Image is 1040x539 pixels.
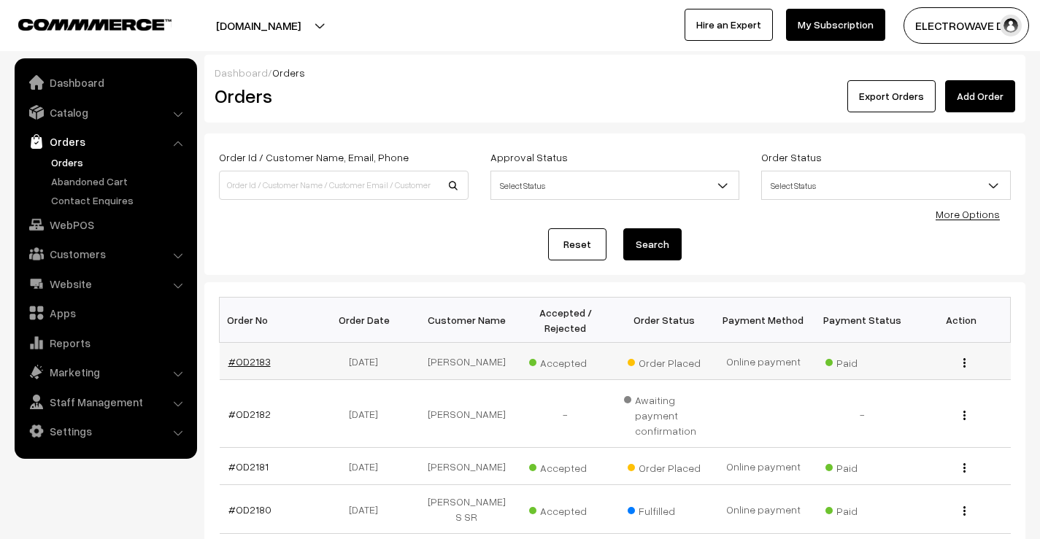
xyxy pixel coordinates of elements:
span: Order Placed [628,457,701,476]
img: Menu [963,358,966,368]
td: [PERSON_NAME] [417,380,517,448]
th: Accepted / Rejected [516,298,615,343]
td: [PERSON_NAME] [417,343,517,380]
th: Order Status [615,298,714,343]
img: user [1000,15,1022,36]
span: Paid [825,352,898,371]
img: Menu [963,463,966,473]
a: Website [18,271,192,297]
td: [PERSON_NAME] S SR [417,485,517,534]
a: Apps [18,300,192,326]
td: [DATE] [318,343,417,380]
td: [DATE] [318,485,417,534]
img: Menu [963,411,966,420]
a: Staff Management [18,389,192,415]
span: Select Status [491,173,739,198]
td: - [813,380,912,448]
h2: Orders [215,85,467,107]
th: Customer Name [417,298,517,343]
a: Reset [548,228,606,260]
img: Menu [963,506,966,516]
td: - [516,380,615,448]
a: Marketing [18,359,192,385]
button: Export Orders [847,80,936,112]
th: Action [912,298,1011,343]
td: Online payment [714,485,813,534]
a: #OD2180 [228,503,271,516]
img: COMMMERCE [18,19,172,30]
a: Dashboard [18,69,192,96]
a: Settings [18,418,192,444]
th: Order No [220,298,319,343]
th: Payment Status [813,298,912,343]
td: Online payment [714,343,813,380]
a: Catalog [18,99,192,125]
label: Order Id / Customer Name, Email, Phone [219,150,409,165]
span: Paid [825,500,898,519]
span: Accepted [529,457,602,476]
a: #OD2183 [228,355,271,368]
span: Select Status [762,173,1010,198]
a: Hire an Expert [685,9,773,41]
a: My Subscription [786,9,885,41]
a: #OD2181 [228,460,269,473]
span: Select Status [490,171,740,200]
a: Reports [18,330,192,356]
a: Orders [47,155,192,170]
td: [PERSON_NAME] [417,448,517,485]
a: Contact Enquires [47,193,192,208]
td: [DATE] [318,448,417,485]
span: Fulfilled [628,500,701,519]
button: [DOMAIN_NAME] [165,7,352,44]
a: Customers [18,241,192,267]
input: Order Id / Customer Name / Customer Email / Customer Phone [219,171,469,200]
a: Add Order [945,80,1015,112]
a: WebPOS [18,212,192,238]
span: Orders [272,66,305,79]
span: Order Placed [628,352,701,371]
td: Online payment [714,448,813,485]
a: Dashboard [215,66,268,79]
span: Paid [825,457,898,476]
button: Search [623,228,682,260]
th: Payment Method [714,298,813,343]
td: [DATE] [318,380,417,448]
span: Awaiting payment confirmation [624,389,706,438]
div: / [215,65,1015,80]
span: Accepted [529,500,602,519]
a: Abandoned Cart [47,174,192,189]
a: Orders [18,128,192,155]
label: Approval Status [490,150,568,165]
span: Accepted [529,352,602,371]
a: COMMMERCE [18,15,146,32]
label: Order Status [761,150,822,165]
a: #OD2182 [228,408,271,420]
button: ELECTROWAVE DE… [904,7,1029,44]
th: Order Date [318,298,417,343]
a: More Options [936,208,1000,220]
span: Select Status [761,171,1011,200]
